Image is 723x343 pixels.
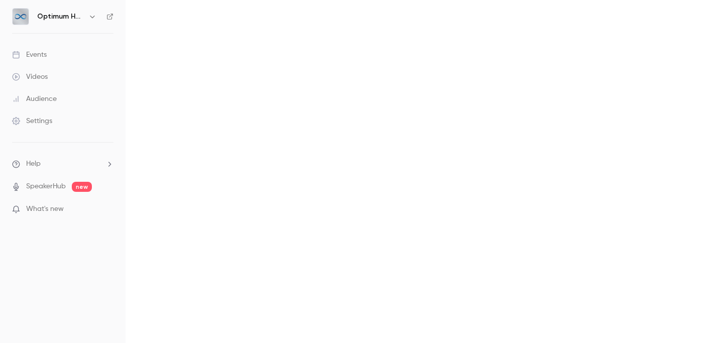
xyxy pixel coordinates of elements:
div: Audience [12,94,57,104]
div: Videos [12,72,48,82]
div: Events [12,50,47,60]
span: new [72,182,92,192]
span: What's new [26,204,64,214]
span: Help [26,159,41,169]
h6: Optimum Healthcare IT [37,12,84,22]
div: Settings [12,116,52,126]
img: Optimum Healthcare IT [13,9,29,25]
a: SpeakerHub [26,181,66,192]
li: help-dropdown-opener [12,159,113,169]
